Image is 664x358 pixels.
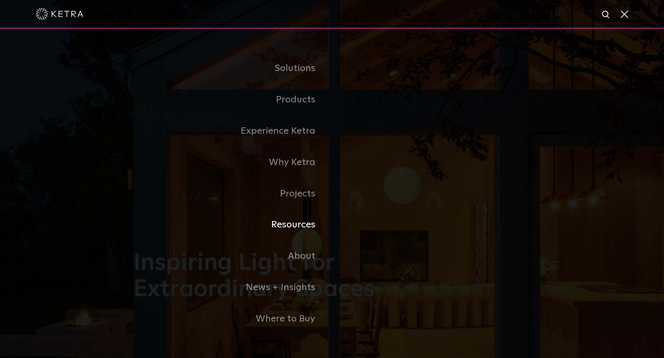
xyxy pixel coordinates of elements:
a: Why Ketra [133,147,332,178]
a: Experience Ketra [133,115,332,147]
img: ketra-logo-2019-white [36,8,83,20]
a: Projects [133,178,332,210]
div: Navigation Menu [133,53,531,334]
a: Where to Buy [133,303,332,335]
a: Products [133,84,332,115]
a: News + Insights [133,272,332,303]
a: About [133,241,332,272]
a: Resources [133,209,332,241]
img: search icon [601,10,611,20]
a: Solutions [133,53,332,84]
